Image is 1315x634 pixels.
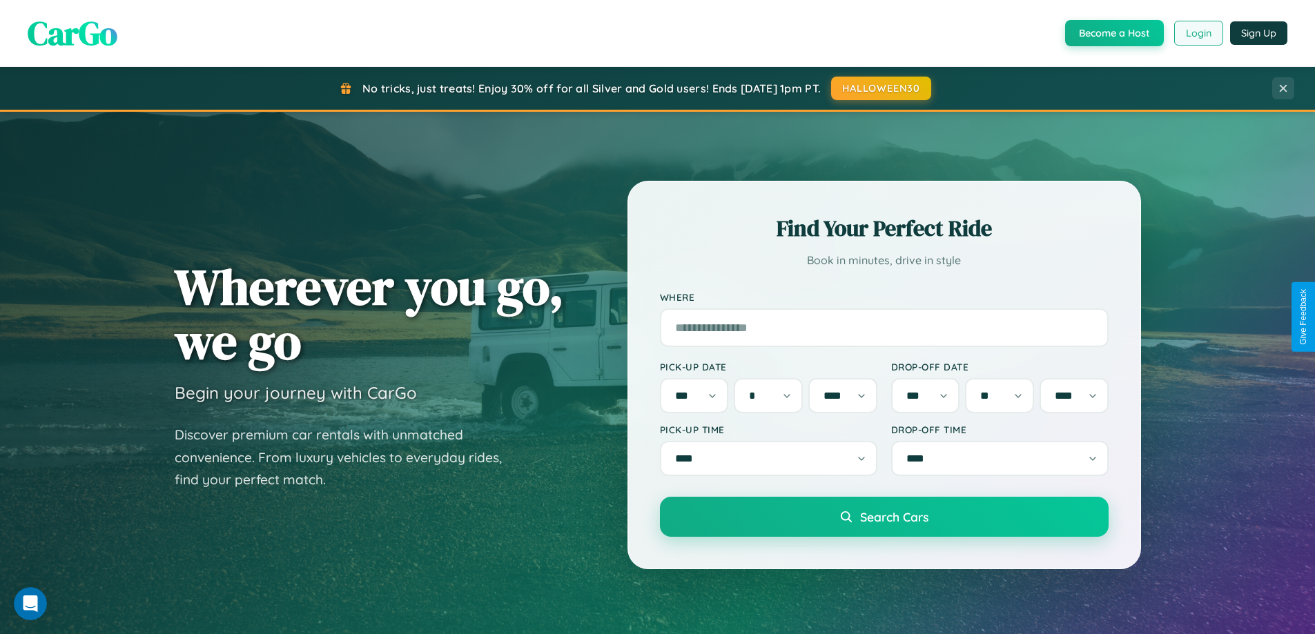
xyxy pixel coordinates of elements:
[660,213,1109,244] h2: Find Your Perfect Ride
[660,291,1109,303] label: Where
[1065,20,1164,46] button: Become a Host
[891,361,1109,373] label: Drop-off Date
[14,587,47,620] iframe: Intercom live chat
[175,382,417,403] h3: Begin your journey with CarGo
[1174,21,1223,46] button: Login
[175,424,520,491] p: Discover premium car rentals with unmatched convenience. From luxury vehicles to everyday rides, ...
[891,424,1109,435] label: Drop-off Time
[660,361,877,373] label: Pick-up Date
[660,424,877,435] label: Pick-up Time
[175,259,564,368] h1: Wherever you go, we go
[1298,289,1308,345] div: Give Feedback
[831,77,931,100] button: HALLOWEEN30
[660,497,1109,537] button: Search Cars
[28,10,117,56] span: CarGo
[860,509,928,524] span: Search Cars
[660,250,1109,270] p: Book in minutes, drive in style
[362,81,821,95] span: No tricks, just treats! Enjoy 30% off for all Silver and Gold users! Ends [DATE] 1pm PT.
[1230,21,1287,45] button: Sign Up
